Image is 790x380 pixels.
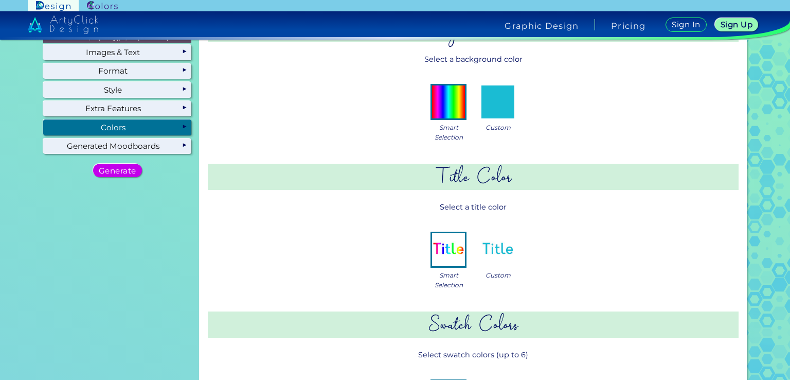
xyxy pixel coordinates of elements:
[43,63,191,79] div: Format
[486,123,511,132] span: Custom
[208,198,739,217] p: Select a title color
[43,101,191,116] div: Extra Features
[28,15,99,34] img: artyclick_design_logo_white_combined_path.svg
[208,346,739,365] p: Select swatch colors (up to 6)
[435,270,463,290] span: Smart Selection
[99,167,136,175] h5: Generate
[435,123,463,142] span: Smart Selection
[43,119,191,135] div: Colors
[672,21,700,28] h5: Sign In
[486,270,511,280] span: Custom
[481,85,514,118] img: col_bg_custom.jpg
[208,164,739,190] h2: Title Color
[611,22,645,30] a: Pricing
[43,139,191,154] div: Generated Moodboards
[432,233,465,266] img: col_title_auto.jpg
[666,18,707,32] a: Sign In
[43,44,191,60] div: Images & Text
[721,21,752,28] h5: Sign Up
[87,1,118,11] img: ArtyClick Colors logo
[432,85,465,118] img: col_bg_auto.jpg
[505,22,579,30] h4: Graphic Design
[43,82,191,97] div: Style
[715,18,759,31] a: Sign Up
[481,233,514,266] img: col_title_custom.jpg
[208,50,739,69] p: Select a background color
[208,16,739,42] h2: Background Color
[208,312,739,338] h2: Swatch Colors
